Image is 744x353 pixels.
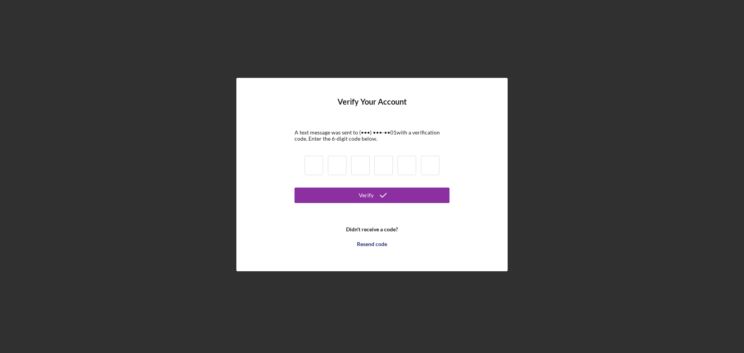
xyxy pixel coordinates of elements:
[357,236,387,252] div: Resend code
[294,188,449,203] button: Verify
[294,129,449,142] div: A text message was sent to (•••) •••-•• 01 with a verification code. Enter the 6-digit code below.
[338,97,407,118] h4: Verify Your Account
[346,226,398,232] b: Didn't receive a code?
[294,236,449,252] button: Resend code
[359,188,374,203] div: Verify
